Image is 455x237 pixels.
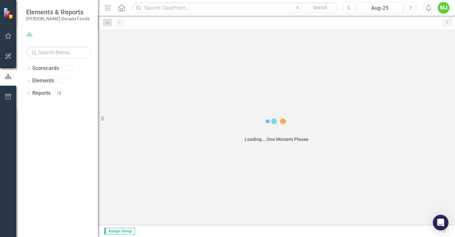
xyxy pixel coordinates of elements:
[433,215,448,230] div: Open Intercom Messenger
[26,8,90,16] span: Elements & Reports
[104,228,135,234] span: Assign Group
[245,136,309,143] div: Loading... One Moment Please
[32,90,51,97] a: Reports
[26,16,90,21] small: [PERSON_NAME]-Dorada Foods
[32,65,59,72] a: Scorecards
[132,2,338,14] input: Search ClearPoint...
[304,3,337,12] button: Search
[54,90,64,96] div: 18
[313,5,327,10] span: Search
[3,8,15,19] img: ClearPoint Strategy
[359,4,401,12] div: Aug-25
[32,77,54,85] a: Elements
[438,2,449,14] button: MJ
[357,2,403,14] button: Aug-25
[26,47,91,58] input: Search Below...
